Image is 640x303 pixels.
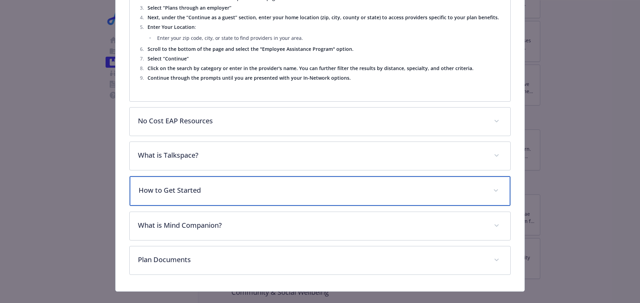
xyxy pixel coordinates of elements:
[130,176,510,206] div: How to Get Started
[148,14,499,21] strong: Next, under the “Continue as a guest” section, enter your home location (zip, city, county or sta...
[148,24,195,30] strong: Enter Your Location
[148,65,474,71] strong: Click on the search by category or enter in the provider's name. You can further filter the resul...
[148,4,231,11] strong: Select “Plans through an employer”
[130,142,510,170] div: What is Talkspace?
[155,34,502,42] li: Enter your zip code, city, or state to find providers in your area.
[138,116,486,126] p: No Cost EAP Resources
[138,150,486,160] p: What is Talkspace?
[130,246,510,274] div: Plan Documents
[148,75,351,81] strong: Continue through the prompts until you are presented with your In-Network options.
[139,185,485,195] p: How to Get Started
[148,55,189,62] strong: Select “Continue”
[130,212,510,240] div: What is Mind Companion?
[130,108,510,136] div: No Cost EAP Resources
[148,46,354,52] strong: Scroll to the bottom of the page and select the "Employee Assistance Program" option.
[138,220,486,231] p: What is Mind Companion?
[138,255,486,265] p: Plan Documents
[145,23,502,42] li: :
